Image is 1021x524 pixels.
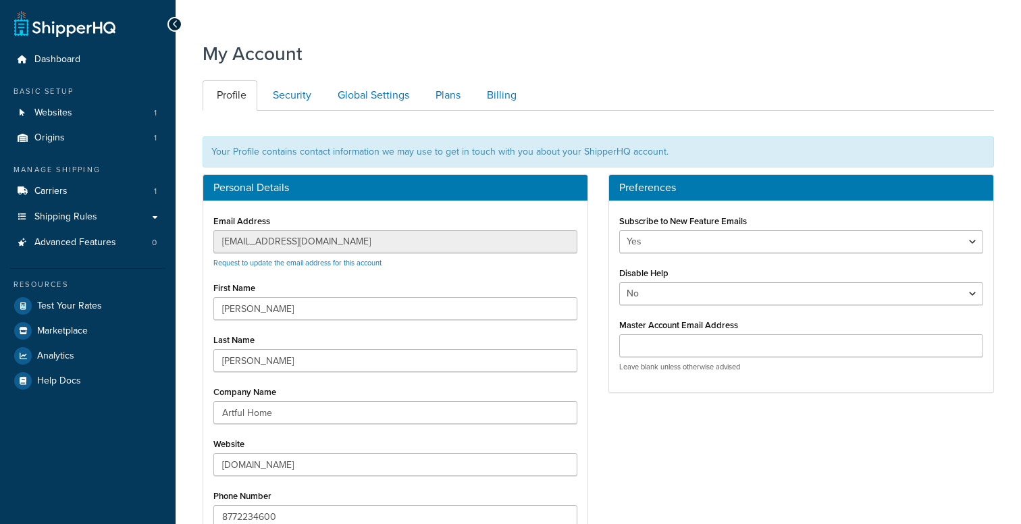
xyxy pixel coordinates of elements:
[213,491,271,501] label: Phone Number
[619,216,747,226] label: Subscribe to New Feature Emails
[10,101,165,126] a: Websites 1
[34,211,97,223] span: Shipping Rules
[10,294,165,318] a: Test Your Rates
[213,335,255,345] label: Last Name
[213,216,270,226] label: Email Address
[152,237,157,248] span: 0
[154,186,157,197] span: 1
[37,350,74,362] span: Analytics
[10,205,165,230] a: Shipping Rules
[154,132,157,144] span: 1
[213,182,577,194] h3: Personal Details
[10,179,165,204] a: Carriers 1
[203,80,257,111] a: Profile
[37,300,102,312] span: Test Your Rates
[10,164,165,176] div: Manage Shipping
[10,126,165,151] li: Origins
[10,369,165,393] a: Help Docs
[473,80,527,111] a: Billing
[10,126,165,151] a: Origins 1
[37,325,88,337] span: Marketplace
[213,257,382,268] a: Request to update the email address for this account
[34,107,72,119] span: Websites
[154,107,157,119] span: 1
[203,41,303,67] h1: My Account
[323,80,420,111] a: Global Settings
[213,439,244,449] label: Website
[14,10,115,37] a: ShipperHQ Home
[34,186,68,197] span: Carriers
[34,132,65,144] span: Origins
[10,279,165,290] div: Resources
[619,320,738,330] label: Master Account Email Address
[619,182,983,194] h3: Preferences
[259,80,322,111] a: Security
[619,362,983,372] p: Leave blank unless otherwise advised
[10,319,165,343] a: Marketplace
[10,86,165,97] div: Basic Setup
[10,344,165,368] a: Analytics
[37,375,81,387] span: Help Docs
[10,101,165,126] li: Websites
[421,80,471,111] a: Plans
[213,283,255,293] label: First Name
[619,268,669,278] label: Disable Help
[10,230,165,255] li: Advanced Features
[10,47,165,72] a: Dashboard
[10,179,165,204] li: Carriers
[213,387,276,397] label: Company Name
[34,54,80,65] span: Dashboard
[10,230,165,255] a: Advanced Features 0
[203,136,994,167] div: Your Profile contains contact information we may use to get in touch with you about your ShipperH...
[34,237,116,248] span: Advanced Features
